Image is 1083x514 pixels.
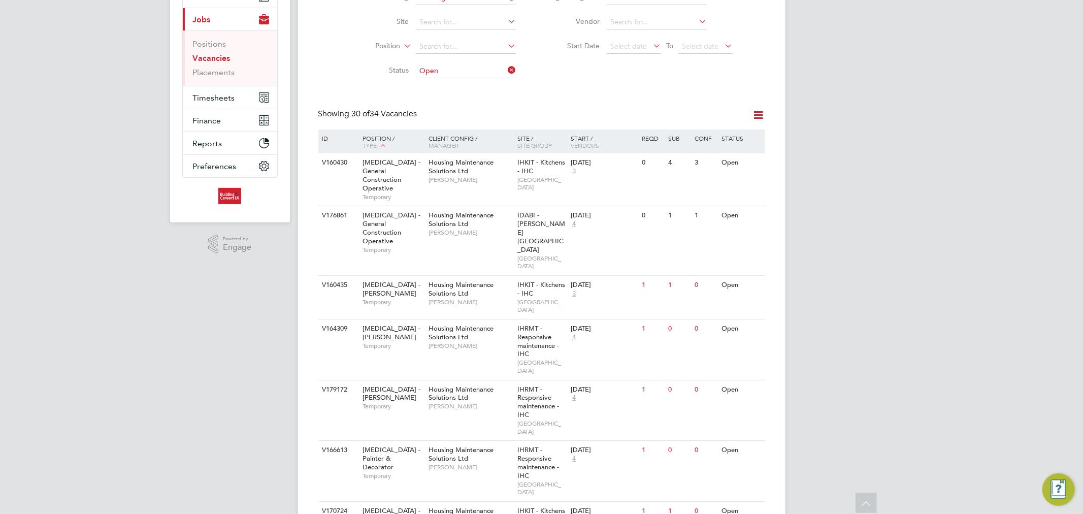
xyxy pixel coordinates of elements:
[223,235,251,243] span: Powered by
[320,130,355,147] div: ID
[429,141,458,149] span: Manager
[571,220,577,229] span: 4
[666,441,692,460] div: 0
[571,385,637,394] div: [DATE]
[208,235,251,254] a: Powered byEngage
[183,30,277,86] div: Jobs
[429,324,494,341] span: Housing Maintenance Solutions Ltd
[663,39,676,52] span: To
[639,319,666,338] div: 1
[719,130,763,147] div: Status
[568,130,639,154] div: Start /
[416,15,516,29] input: Search for...
[352,109,417,119] span: 34 Vacancies
[666,276,692,295] div: 1
[517,280,565,298] span: IHKIT - Kitchens - IHC
[363,158,420,192] span: [MEDICAL_DATA] - General Construction Operative
[350,66,409,75] label: Status
[541,41,600,50] label: Start Date
[666,206,692,225] div: 1
[1042,473,1075,506] button: Engage Resource Center
[693,206,719,225] div: 1
[429,463,512,471] span: [PERSON_NAME]
[666,130,692,147] div: Sub
[429,158,494,175] span: Housing Maintenance Solutions Ltd
[693,153,719,172] div: 3
[193,68,235,77] a: Placements
[416,40,516,54] input: Search for...
[639,441,666,460] div: 1
[320,380,355,399] div: V179172
[693,441,719,460] div: 0
[320,153,355,172] div: V160430
[429,385,494,402] span: Housing Maintenance Solutions Ltd
[639,206,666,225] div: 0
[426,130,515,154] div: Client Config /
[318,109,419,119] div: Showing
[693,130,719,147] div: Conf
[320,276,355,295] div: V160435
[571,446,637,455] div: [DATE]
[183,155,277,177] button: Preferences
[218,188,241,204] img: buildingcareersuk-logo-retina.png
[666,380,692,399] div: 0
[719,153,763,172] div: Open
[517,420,566,435] span: [GEOGRAPHIC_DATA]
[517,385,559,420] span: IHRMT - Responsive maintenance - IHC
[429,229,512,237] span: [PERSON_NAME]
[571,290,577,298] span: 3
[719,206,763,225] div: Open
[193,15,211,24] span: Jobs
[363,246,423,254] span: Temporary
[571,167,577,176] span: 3
[682,42,718,51] span: Select date
[429,342,512,350] span: [PERSON_NAME]
[571,281,637,290] div: [DATE]
[320,441,355,460] div: V166613
[666,153,692,172] div: 4
[183,86,277,109] button: Timesheets
[320,206,355,225] div: V176861
[193,139,222,148] span: Reports
[541,17,600,26] label: Vendor
[719,319,763,338] div: Open
[182,188,278,204] a: Go to home page
[193,39,226,49] a: Positions
[571,455,577,463] span: 4
[193,116,221,125] span: Finance
[183,109,277,132] button: Finance
[607,15,707,29] input: Search for...
[517,176,566,191] span: [GEOGRAPHIC_DATA]
[571,211,637,220] div: [DATE]
[517,211,565,254] span: IDABI - [PERSON_NAME][GEOGRAPHIC_DATA]
[429,298,512,306] span: [PERSON_NAME]
[517,445,559,480] span: IHRMT - Responsive maintenance - IHC
[719,441,763,460] div: Open
[429,280,494,298] span: Housing Maintenance Solutions Ltd
[610,42,647,51] span: Select date
[363,193,423,201] span: Temporary
[571,158,637,167] div: [DATE]
[571,325,637,333] div: [DATE]
[183,132,277,154] button: Reports
[693,276,719,295] div: 0
[352,109,370,119] span: 30 of
[639,380,666,399] div: 1
[429,445,494,463] span: Housing Maintenance Solutions Ltd
[517,359,566,374] span: [GEOGRAPHIC_DATA]
[363,141,377,149] span: Type
[363,280,420,298] span: [MEDICAL_DATA] - [PERSON_NAME]
[693,319,719,338] div: 0
[193,93,235,103] span: Timesheets
[517,141,552,149] span: Site Group
[719,380,763,399] div: Open
[363,211,420,245] span: [MEDICAL_DATA] - General Construction Operative
[193,162,237,171] span: Preferences
[639,276,666,295] div: 1
[223,243,251,252] span: Engage
[517,254,566,270] span: [GEOGRAPHIC_DATA]
[416,64,516,78] input: Select one
[355,130,426,155] div: Position /
[363,324,420,341] span: [MEDICAL_DATA] - [PERSON_NAME]
[693,380,719,399] div: 0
